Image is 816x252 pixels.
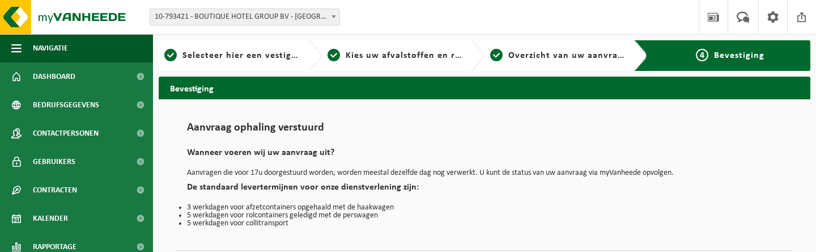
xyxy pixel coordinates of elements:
[187,204,782,212] li: 3 werkdagen voor afzetcontainers opgehaald met de haakwagen
[33,176,77,204] span: Contracten
[187,220,782,228] li: 5 werkdagen voor collitransport
[33,119,99,148] span: Contactpersonen
[182,51,305,60] span: Selecteer hier een vestiging
[150,9,340,26] span: 10-793421 - BOUTIQUE HOTEL GROUP BV - BRUGGE
[346,51,501,60] span: Kies uw afvalstoffen en recipiënten
[164,49,299,62] a: 1Selecteer hier een vestiging
[164,49,177,61] span: 1
[33,62,75,91] span: Dashboard
[187,212,782,220] li: 5 werkdagen voor rolcontainers geledigd met de perswagen
[33,34,68,62] span: Navigatie
[328,49,340,61] span: 2
[33,148,75,176] span: Gebruikers
[187,169,782,177] p: Aanvragen die voor 17u doorgestuurd worden, worden meestal dezelfde dag nog verwerkt. U kunt de s...
[187,183,782,198] h2: De standaard levertermijnen voor onze dienstverlening zijn:
[508,51,628,60] span: Overzicht van uw aanvraag
[33,204,68,233] span: Kalender
[159,77,810,99] h2: Bevestiging
[714,51,764,60] span: Bevestiging
[696,49,708,61] span: 4
[490,49,625,62] a: 3Overzicht van uw aanvraag
[187,148,782,163] h2: Wanneer voeren wij uw aanvraag uit?
[328,49,462,62] a: 2Kies uw afvalstoffen en recipiënten
[150,9,339,25] span: 10-793421 - BOUTIQUE HOTEL GROUP BV - BRUGGE
[33,91,99,119] span: Bedrijfsgegevens
[490,49,503,61] span: 3
[187,122,782,140] h1: Aanvraag ophaling verstuurd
